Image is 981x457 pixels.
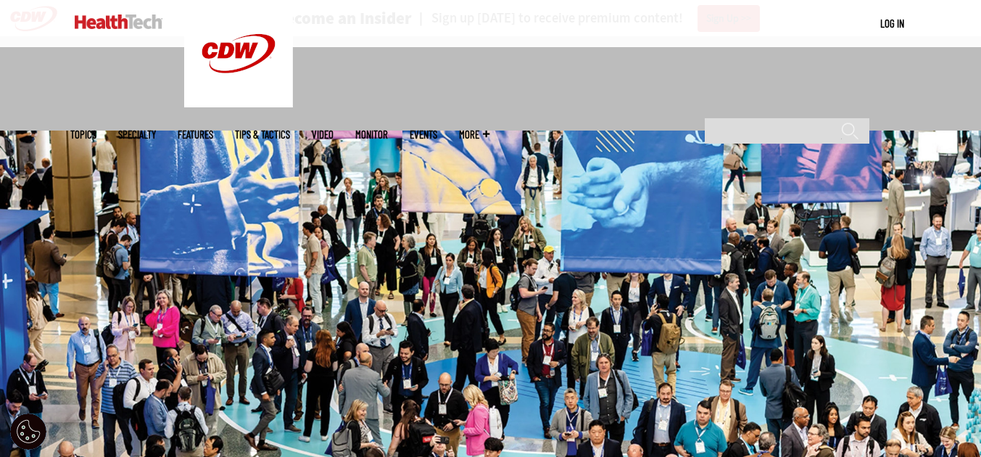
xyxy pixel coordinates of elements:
[235,129,290,140] a: Tips & Tactics
[70,129,96,140] span: Topics
[880,16,904,31] div: User menu
[178,129,213,140] a: Features
[880,17,904,30] a: Log in
[459,129,489,140] span: More
[75,15,162,29] img: Home
[355,129,388,140] a: MonITor
[10,413,46,450] button: Open Preferences
[312,129,334,140] a: Video
[410,129,437,140] a: Events
[10,413,46,450] div: Cookie Settings
[184,96,293,111] a: CDW
[118,129,156,140] span: Specialty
